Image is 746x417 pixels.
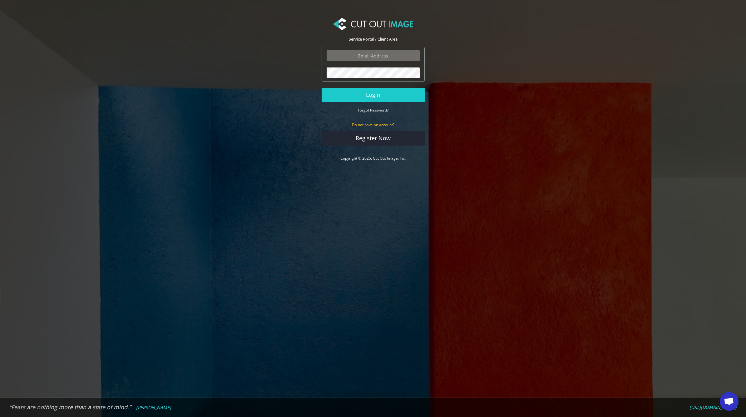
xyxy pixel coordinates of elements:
[689,405,737,410] a: [URL][DOMAIN_NAME]
[352,122,394,127] small: Do not have an account?
[132,405,171,410] em: -- [PERSON_NAME]
[340,156,406,161] a: Copyright © 2025, Cut Out Image, Inc.
[327,50,420,61] input: Email Address
[333,18,413,30] img: Cut Out Image
[358,107,388,113] a: Forgot Password?
[9,403,131,411] em: “Fears are nothing more than a state of mind.”
[720,392,739,411] a: Open chat
[322,131,425,146] a: Register Now
[349,36,398,42] span: Service Portal / Client Area
[322,88,425,102] button: Login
